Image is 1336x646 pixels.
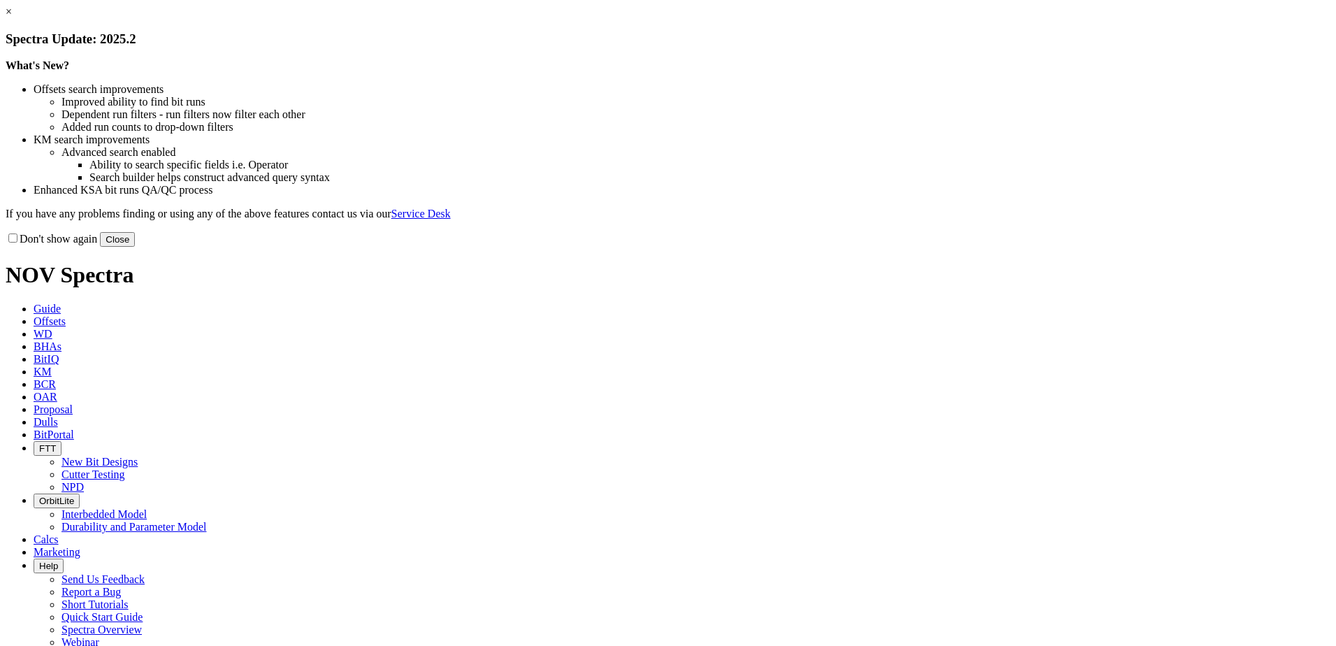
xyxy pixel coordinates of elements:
[39,496,74,506] span: OrbitLite
[34,353,59,365] span: BitIQ
[6,262,1330,288] h1: NOV Spectra
[6,6,12,17] a: ×
[61,146,1330,159] li: Advanced search enabled
[61,573,145,585] a: Send Us Feedback
[89,159,1330,171] li: Ability to search specific fields i.e. Operator
[34,340,61,352] span: BHAs
[89,171,1330,184] li: Search builder helps construct advanced query syntax
[61,121,1330,134] li: Added run counts to drop-down filters
[34,391,57,403] span: OAR
[8,234,17,243] input: Don't show again
[39,561,58,571] span: Help
[61,508,147,520] a: Interbedded Model
[61,96,1330,108] li: Improved ability to find bit runs
[6,59,69,71] strong: What's New?
[61,521,207,533] a: Durability and Parameter Model
[61,598,129,610] a: Short Tutorials
[34,184,1330,196] li: Enhanced KSA bit runs QA/QC process
[61,481,84,493] a: NPD
[6,233,97,245] label: Don't show again
[34,83,1330,96] li: Offsets search improvements
[6,208,1330,220] p: If you have any problems finding or using any of the above features contact us via our
[61,468,125,480] a: Cutter Testing
[34,533,59,545] span: Calcs
[100,232,135,247] button: Close
[34,378,56,390] span: BCR
[34,366,52,378] span: KM
[61,624,142,636] a: Spectra Overview
[61,611,143,623] a: Quick Start Guide
[34,315,66,327] span: Offsets
[34,328,52,340] span: WD
[61,586,121,598] a: Report a Bug
[61,108,1330,121] li: Dependent run filters - run filters now filter each other
[61,456,138,468] a: New Bit Designs
[34,403,73,415] span: Proposal
[34,429,74,440] span: BitPortal
[34,303,61,315] span: Guide
[39,443,56,454] span: FTT
[34,546,80,558] span: Marketing
[34,134,1330,146] li: KM search improvements
[6,31,1330,47] h3: Spectra Update: 2025.2
[34,416,58,428] span: Dulls
[391,208,451,220] a: Service Desk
